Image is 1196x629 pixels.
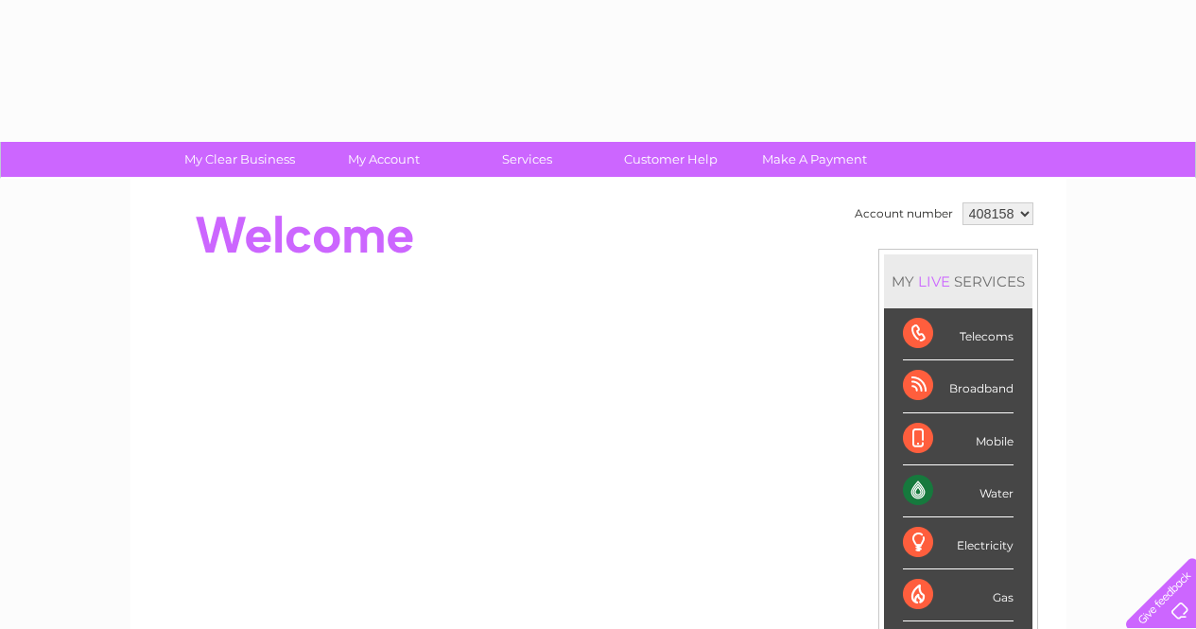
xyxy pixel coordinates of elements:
[884,254,1032,308] div: MY SERVICES
[449,142,605,177] a: Services
[903,465,1014,517] div: Water
[903,360,1014,412] div: Broadband
[914,272,954,290] div: LIVE
[305,142,461,177] a: My Account
[593,142,749,177] a: Customer Help
[162,142,318,177] a: My Clear Business
[903,308,1014,360] div: Telecoms
[737,142,893,177] a: Make A Payment
[903,413,1014,465] div: Mobile
[903,569,1014,621] div: Gas
[903,517,1014,569] div: Electricity
[850,198,958,230] td: Account number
